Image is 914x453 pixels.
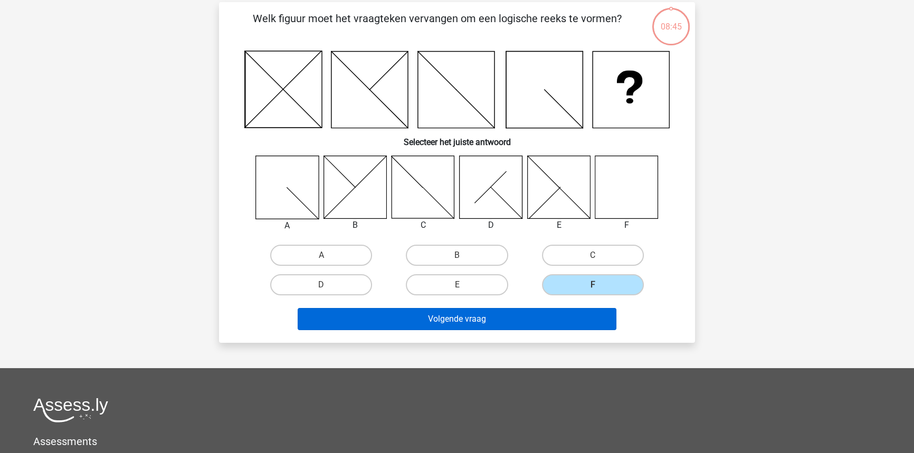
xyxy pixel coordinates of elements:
[33,398,108,422] img: Assessly logo
[298,308,617,330] button: Volgende vraag
[406,245,508,266] label: B
[542,274,644,295] label: F
[236,11,639,42] p: Welk figuur moet het vraagteken vervangen om een logische reeks te vormen?
[651,7,691,33] div: 08:45
[383,219,463,232] div: C
[270,245,372,266] label: A
[542,245,644,266] label: C
[519,219,599,232] div: E
[451,219,531,232] div: D
[33,435,881,448] h5: Assessments
[270,274,372,295] label: D
[406,274,508,295] label: E
[247,219,327,232] div: A
[316,219,395,232] div: B
[236,129,678,147] h6: Selecteer het juiste antwoord
[587,219,667,232] div: F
